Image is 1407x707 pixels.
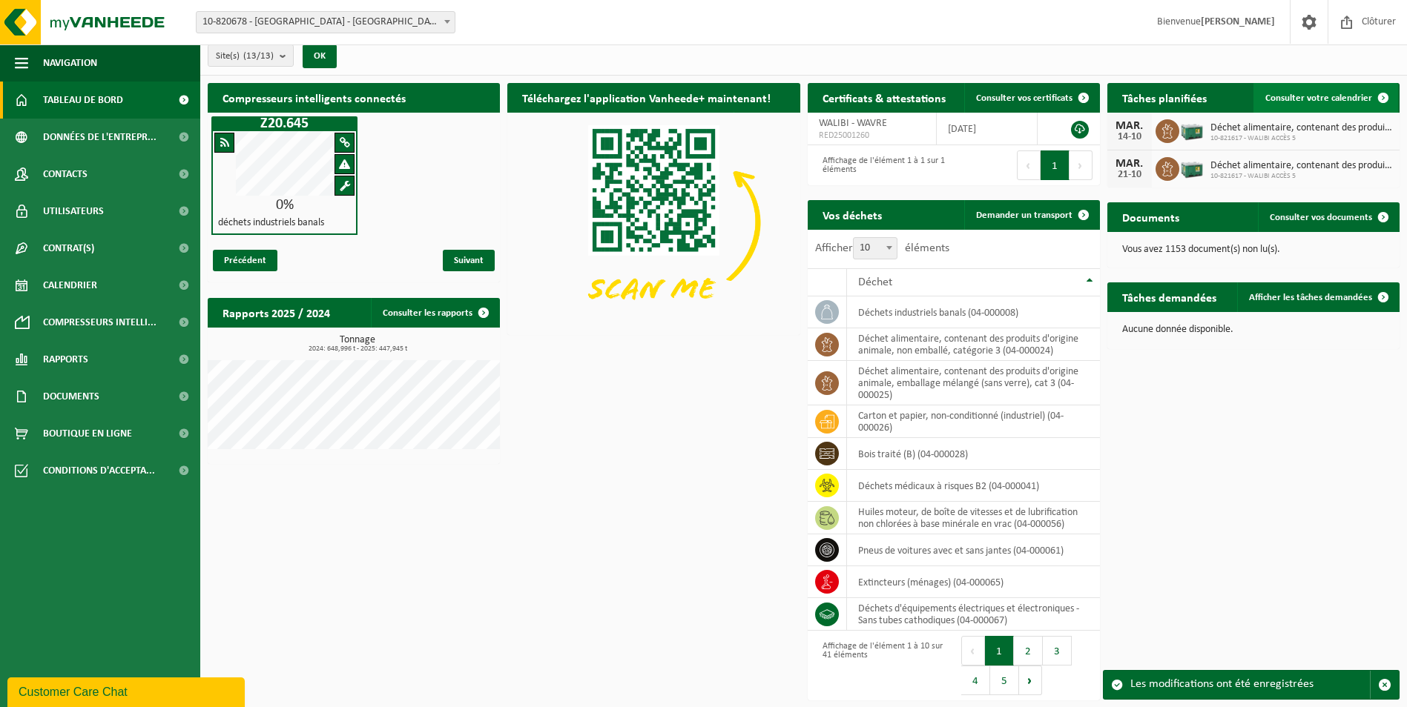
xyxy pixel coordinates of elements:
h4: déchets industriels banals [218,218,324,228]
span: 10 [854,238,897,259]
iframe: chat widget [7,674,248,707]
span: Consulter vos documents [1270,213,1372,222]
span: Afficher les tâches demandées [1249,293,1372,302]
button: Previous [961,636,985,665]
p: Vous avez 1153 document(s) non lu(s). [1122,245,1385,255]
button: 1 [985,636,1014,665]
h2: Tâches demandées [1107,282,1231,311]
span: Documents [43,378,99,415]
td: bois traité (B) (04-000028) [847,438,1100,470]
label: Afficher éléments [815,242,949,254]
h2: Rapports 2025 / 2024 [208,298,345,327]
a: Consulter vos certificats [964,83,1098,113]
span: Déchet [858,276,892,288]
a: Consulter votre calendrier [1253,83,1398,113]
div: MAR. [1115,158,1144,170]
span: Suivant [443,250,495,271]
h2: Vos déchets [808,200,897,229]
td: déchets industriels banals (04-000008) [847,296,1100,328]
div: MAR. [1115,120,1144,132]
span: Demander un transport [976,210,1072,220]
span: Boutique en ligne [43,415,132,452]
td: carton et papier, non-conditionné (industriel) (04-000026) [847,405,1100,438]
button: Next [1070,150,1093,180]
span: Navigation [43,44,97,82]
td: déchets d'équipements électriques et électroniques - Sans tubes cathodiques (04-000067) [847,598,1100,631]
span: Rapports [43,341,88,378]
span: Consulter vos certificats [976,93,1072,103]
span: Précédent [213,250,277,271]
span: 10 [853,237,897,259]
span: Calendrier [43,267,97,304]
span: Utilisateurs [43,193,104,230]
h1: Z20.645 [215,116,354,131]
span: Données de l'entrepr... [43,119,156,156]
div: Les modifications ont été enregistrées [1130,671,1370,699]
button: 2 [1014,636,1043,665]
a: Demander un transport [964,200,1098,230]
button: 3 [1043,636,1072,665]
a: Afficher les tâches demandées [1237,282,1398,312]
span: Contacts [43,156,88,193]
td: déchets médicaux à risques B2 (04-000041) [847,470,1100,502]
span: 10-821617 - WALIBI ACCÈS 5 [1210,172,1392,181]
button: 4 [961,665,990,695]
td: déchet alimentaire, contenant des produits d'origine animale, non emballé, catégorie 3 (04-000024) [847,328,1100,361]
td: huiles moteur, de boîte de vitesses et de lubrification non chlorées à base minérale en vrac (04-... [847,502,1100,534]
p: Aucune donnée disponible. [1122,325,1385,335]
span: 10-820678 - WALIBI - WAVRE [197,12,455,33]
div: 0% [213,198,356,213]
img: PB-LB-0680-HPE-GN-01 [1179,155,1205,180]
td: pneus de voitures avec et sans jantes (04-000061) [847,534,1100,566]
button: Site(s)(13/13) [208,44,294,67]
span: Compresseurs intelli... [43,304,156,341]
button: Next [1019,665,1042,695]
h3: Tonnage [215,335,500,353]
h2: Téléchargez l'application Vanheede+ maintenant! [507,83,785,112]
span: 2024: 648,996 t - 2025: 447,945 t [215,345,500,353]
h2: Compresseurs intelligents connectés [208,83,500,112]
img: PB-LB-0680-HPE-GN-01 [1179,117,1205,142]
div: 21-10 [1115,170,1144,180]
a: Consulter vos documents [1258,202,1398,232]
span: Déchet alimentaire, contenant des produits d'origine animale, non emballé, catég... [1210,122,1392,134]
button: OK [303,44,337,68]
span: 10-820678 - WALIBI - WAVRE [196,11,455,33]
td: extincteurs (ménages) (04-000065) [847,566,1100,598]
span: Contrat(s) [43,230,94,267]
span: WALIBI - WAVRE [819,118,887,129]
button: 1 [1041,150,1070,180]
td: [DATE] [937,113,1038,145]
strong: [PERSON_NAME] [1201,16,1275,27]
button: 5 [990,665,1019,695]
span: Tableau de bord [43,82,123,119]
img: Download de VHEPlus App [507,113,800,332]
a: Consulter les rapports [371,298,498,328]
span: RED25001260 [819,130,926,142]
div: Affichage de l'élément 1 à 1 sur 1 éléments [815,149,946,182]
div: Affichage de l'élément 1 à 10 sur 41 éléments [815,634,946,697]
button: Previous [1017,150,1041,180]
span: Site(s) [216,45,274,67]
h2: Tâches planifiées [1107,83,1222,112]
span: Déchet alimentaire, contenant des produits d'origine animale, non emballé, catég... [1210,160,1392,172]
td: déchet alimentaire, contenant des produits d'origine animale, emballage mélangé (sans verre), cat... [847,361,1100,405]
count: (13/13) [243,51,274,61]
div: 14-10 [1115,132,1144,142]
span: 10-821617 - WALIBI ACCÈS 5 [1210,134,1392,143]
span: Conditions d'accepta... [43,452,155,489]
span: Consulter votre calendrier [1265,93,1372,103]
h2: Certificats & attestations [808,83,960,112]
h2: Documents [1107,202,1194,231]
